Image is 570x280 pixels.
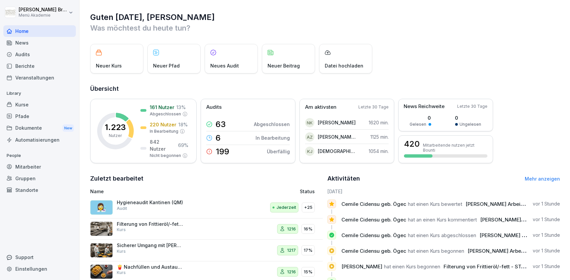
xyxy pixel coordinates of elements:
span: Filterung von Frittieröl/-fett - STANDARD ohne Vito [444,263,565,270]
p: 15% [304,269,312,275]
img: lnrteyew03wyeg2dvomajll7.png [90,221,113,236]
a: Pfade [3,110,76,122]
p: Name [90,188,235,195]
p: vor 1 Stunde [533,247,560,254]
p: +25 [304,204,312,211]
div: Support [3,251,76,263]
img: oyzz4yrw5r2vs0n5ee8wihvj.png [90,243,113,258]
p: 1216 [287,226,296,232]
a: 👩‍🔬Hygieneaudit Kantinen (QM)AuditJederzeit+25 [90,197,323,218]
p: Jederzeit [277,204,296,211]
p: Audits [206,103,222,111]
span: hat an einen Kurs kommentiert [408,216,477,223]
span: Cemile Cidensu geb. Ögec [341,201,406,207]
span: Cemile Cidensu geb. Ögec [341,232,406,238]
p: 1216 [287,269,296,275]
p: 69 % [178,142,188,149]
p: In Bearbeitung [256,134,290,141]
p: 17% [304,247,312,254]
p: Abgeschlossen [254,121,290,128]
p: Hygieneaudit Kantinen (QM) [117,200,183,206]
span: hat einen Kurs bewertet [408,201,462,207]
a: Veranstaltungen [3,72,76,83]
p: Was möchtest du heute tun? [90,23,560,33]
a: Berichte [3,60,76,72]
h3: 420 [404,140,420,148]
p: Status [300,188,315,195]
span: hat einen Kurs abgeschlossen [408,232,476,238]
p: 842 Nutzer [150,138,176,152]
a: Audits [3,49,76,60]
p: 16% [304,226,312,232]
a: Filterung von Frittieröl/-fett - STANDARD ohne VitoKurs121616% [90,218,323,240]
div: Dokumente [3,122,76,134]
div: NK [305,118,314,127]
a: Mitarbeiter [3,161,76,173]
p: 199 [216,148,229,156]
p: Neues Audit [210,62,239,69]
p: 161 Nutzer [150,104,174,111]
p: Menü Akademie [19,13,67,18]
p: Nutzer [109,133,122,139]
p: 18 % [178,121,188,128]
p: vor 1 Stunde [533,216,560,223]
p: Abgeschlossen [150,111,181,117]
p: 13 % [176,104,186,111]
p: Nicht begonnen [150,153,181,159]
p: 1.223 [105,123,126,131]
h2: Übersicht [90,84,560,93]
p: Audit [117,206,127,211]
p: 👩‍🔬 [96,202,106,213]
p: vor 1 Stunde [533,201,560,207]
p: 6 [216,134,221,142]
div: Kurse [3,99,76,110]
p: Ungelesen [460,121,481,127]
p: 63 [216,120,226,128]
h2: Aktivitäten [327,174,360,183]
p: 220 Nutzer [150,121,176,128]
p: Filterung von Frittieröl/-fett - STANDARD ohne Vito [117,221,183,227]
a: Home [3,25,76,37]
p: 0 [455,114,481,121]
p: Letzte 30 Tage [457,103,487,109]
span: hat einen Kurs begonnen [408,248,464,254]
p: Sicherer Umgang mit [PERSON_NAME] [117,242,183,248]
img: cuv45xaybhkpnu38aw8lcrqq.png [90,264,113,279]
span: [PERSON_NAME] [341,263,382,270]
p: vor 1 Stunde [533,232,560,238]
p: In Bearbeitung [150,128,178,134]
p: 1054 min. [369,148,389,155]
h1: Guten [DATE], [PERSON_NAME] [90,12,560,23]
div: News [3,37,76,49]
span: hat einen Kurs begonnen [384,263,440,270]
p: News Reichweite [404,103,445,110]
p: Kurs [117,270,126,276]
a: Sicherer Umgang mit [PERSON_NAME]Kurs121717% [90,240,323,261]
a: Gruppen [3,173,76,184]
a: Mehr anzeigen [525,176,560,182]
a: DokumenteNew [3,122,76,134]
p: Datei hochladen [325,62,363,69]
p: [DEMOGRAPHIC_DATA][PERSON_NAME] [318,148,356,155]
p: Mitarbeitende nutzen jetzt Bounti [423,143,487,153]
p: 1125 min. [370,133,389,140]
p: Library [3,88,76,99]
p: Kurs [117,227,126,233]
p: [PERSON_NAME] Zsarta [318,133,356,140]
p: vor 1 Stunde [533,263,560,270]
p: Überfällig [267,148,290,155]
p: People [3,150,76,161]
p: 0 [410,114,431,121]
p: 1620 min. [369,119,389,126]
p: Kurs [117,248,126,254]
p: Neuer Beitrag [268,62,300,69]
a: Standorte [3,184,76,196]
p: Am aktivsten [305,103,336,111]
a: Einstellungen [3,263,76,275]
